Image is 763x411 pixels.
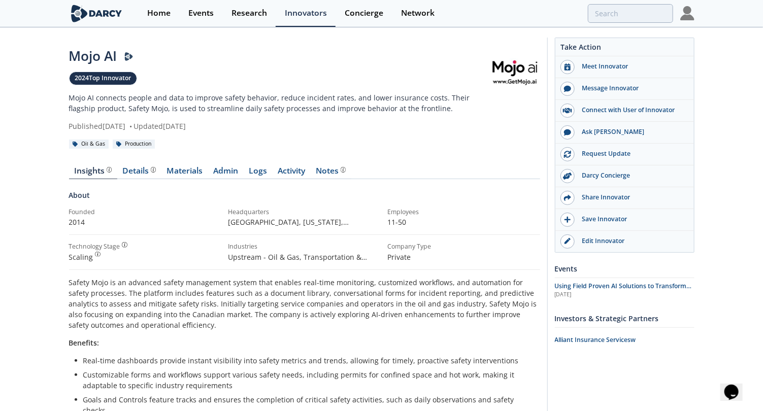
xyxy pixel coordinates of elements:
div: Oil & Gas [69,140,109,149]
span: • [128,121,134,131]
div: Insights [74,167,112,175]
p: Mojo AI connects people and data to improve safety behavior, reduce incident rates, and lower ins... [69,92,489,114]
div: Edit Innovator [575,236,688,246]
a: Materials [161,167,208,179]
div: Research [231,9,267,17]
div: Scaling [69,252,221,262]
a: Notes [311,167,351,179]
div: Meet Innovator [575,62,688,71]
img: information.svg [107,167,112,173]
a: Using Field Proven AI Solutions to Transform Safety Programs [DATE] [555,282,694,299]
div: Ask [PERSON_NAME] [575,127,688,136]
div: Notes [316,167,346,175]
div: Production [113,140,155,149]
div: Message Innovator [575,84,688,93]
div: Darcy Concierge [575,171,688,180]
a: Edit Innovator [555,231,694,252]
div: Events [188,9,214,17]
strong: Benefits: [69,338,99,348]
img: Profile [680,6,694,20]
div: Events [555,260,694,278]
iframe: chat widget [720,370,753,401]
span: Using Field Proven AI Solutions to Transform Safety Programs [555,282,692,299]
a: Alliant Insurance Servicesw [555,331,694,349]
div: Mojo AI [69,46,489,66]
div: Request Update [575,149,688,158]
a: Activity [273,167,311,179]
div: Company Type [388,242,540,251]
div: Innovators [285,9,327,17]
li: Customizable forms and workflows support various safety needs, including permits for confined spa... [83,369,533,391]
img: information.svg [122,242,127,248]
p: 2014 [69,217,221,227]
div: Published [DATE] Updated [DATE] [69,121,489,131]
div: Technology Stage [69,242,120,251]
div: Details [122,167,156,175]
span: Private [388,252,411,262]
div: About [69,190,540,208]
div: Concierge [345,9,383,17]
p: 11-50 [388,217,540,227]
p: [GEOGRAPHIC_DATA], [US_STATE] , [GEOGRAPHIC_DATA] [228,217,381,227]
div: Alliant Insurance Servicesw [555,335,694,345]
div: Share Innovator [575,193,688,202]
p: Safety Mojo is an advanced safety management system that enables real-time monitoring, customized... [69,277,540,330]
button: Save Innovator [555,209,694,231]
img: information.svg [341,167,346,173]
img: information.svg [95,252,101,257]
a: 2024Top Innovator [69,72,137,85]
div: Save Innovator [575,215,688,224]
div: Employees [388,208,540,217]
div: Founded [69,208,221,217]
img: information.svg [151,167,156,173]
li: Real-time dashboards provide instant visibility into safety metrics and trends, allowing for time... [83,355,533,366]
a: Admin [208,167,244,179]
div: Home [147,9,171,17]
a: Insights [69,167,117,179]
div: [DATE] [555,291,694,299]
div: Take Action [555,42,694,56]
span: Upstream - Oil & Gas, Transportation & Logistics, Construction, Technology， Media & Telecommunica... [228,252,378,283]
div: Investors & Strategic Partners [555,310,694,327]
a: Logs [244,167,273,179]
div: Network [401,9,435,17]
a: Details [117,167,161,179]
img: logo-wide.svg [69,5,124,22]
div: Connect with User of Innovator [575,106,688,115]
div: Headquarters [228,208,381,217]
img: Darcy Presenter [124,52,134,61]
div: Industries [228,242,381,251]
input: Advanced Search [588,4,673,23]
